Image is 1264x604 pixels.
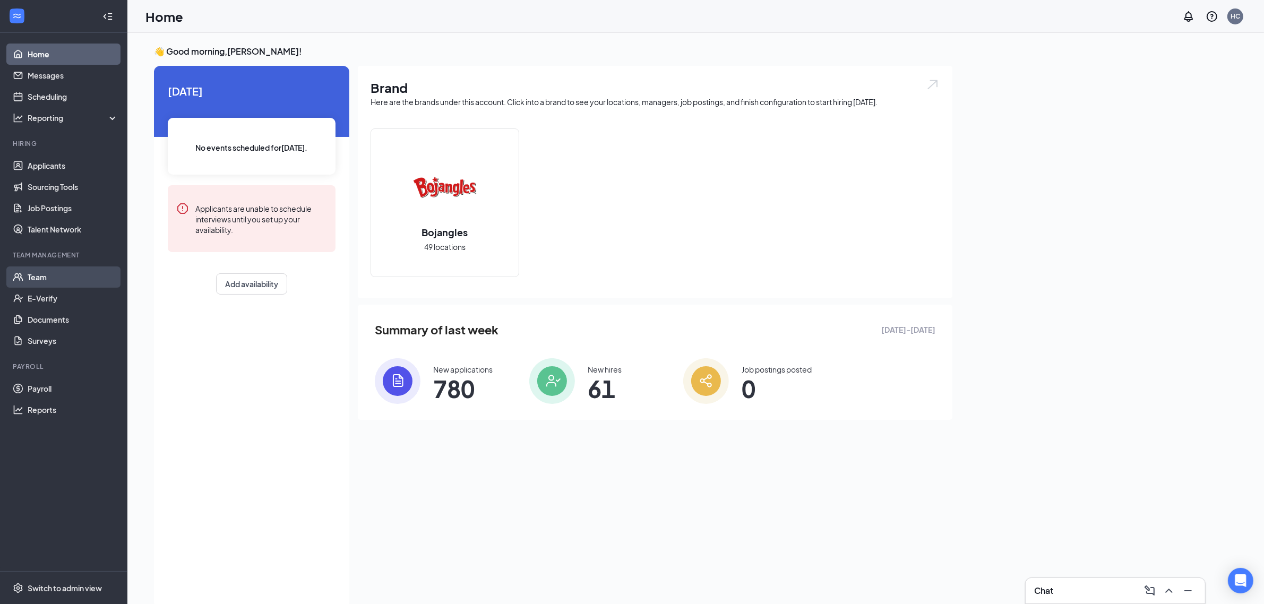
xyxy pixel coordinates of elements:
a: Job Postings [28,197,118,219]
a: E-Verify [28,288,118,309]
button: Minimize [1180,582,1197,599]
svg: Error [176,202,189,215]
button: ChevronUp [1160,582,1177,599]
a: Applicants [28,155,118,176]
a: Talent Network [28,219,118,240]
span: [DATE] [168,83,336,99]
a: Messages [28,65,118,86]
svg: Collapse [102,11,113,22]
div: Hiring [13,139,116,148]
div: Here are the brands under this account. Click into a brand to see your locations, managers, job p... [371,97,940,107]
span: 780 [433,379,493,398]
img: icon [529,358,575,404]
div: Team Management [13,251,116,260]
div: New hires [588,364,622,375]
a: Documents [28,309,118,330]
div: Job postings posted [742,364,812,375]
span: 49 locations [424,241,466,253]
a: Sourcing Tools [28,176,118,197]
img: open.6027fd2a22e1237b5b06.svg [926,79,940,91]
img: icon [375,358,420,404]
svg: Analysis [13,113,23,123]
h3: Chat [1034,585,1053,597]
a: Scheduling [28,86,118,107]
div: HC [1231,12,1240,21]
a: Surveys [28,330,118,351]
div: New applications [433,364,493,375]
h1: Home [145,7,183,25]
img: icon [683,358,729,404]
a: Payroll [28,378,118,399]
svg: Notifications [1182,10,1195,23]
svg: ChevronUp [1163,584,1175,597]
button: ComposeMessage [1141,582,1158,599]
h2: Bojangles [411,226,479,239]
img: Bojangles [411,153,479,221]
span: Summary of last week [375,321,498,339]
span: 61 [588,379,622,398]
span: No events scheduled for [DATE] . [196,142,308,153]
a: Home [28,44,118,65]
a: Reports [28,399,118,420]
svg: WorkstreamLogo [12,11,22,21]
a: Team [28,266,118,288]
div: Reporting [28,113,119,123]
span: 0 [742,379,812,398]
svg: QuestionInfo [1206,10,1218,23]
h3: 👋 Good morning, [PERSON_NAME] ! [154,46,952,57]
span: [DATE] - [DATE] [881,324,935,335]
svg: ComposeMessage [1143,584,1156,597]
svg: Minimize [1182,584,1194,597]
button: Add availability [216,273,287,295]
h1: Brand [371,79,940,97]
svg: Settings [13,583,23,593]
div: Open Intercom Messenger [1228,568,1253,593]
div: Applicants are unable to schedule interviews until you set up your availability. [195,202,327,235]
div: Payroll [13,362,116,371]
div: Switch to admin view [28,583,102,593]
